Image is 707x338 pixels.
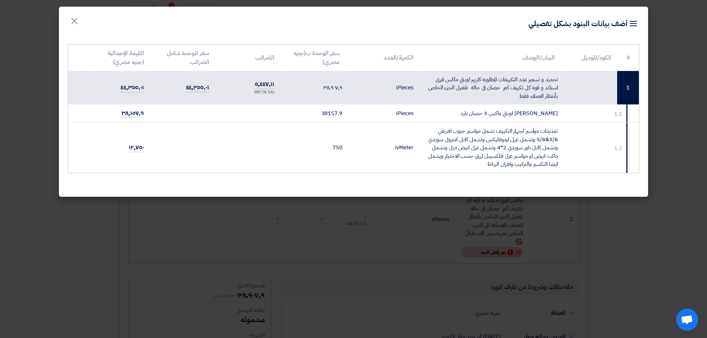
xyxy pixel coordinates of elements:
span: ١٧ [395,143,399,152]
td: Meter [345,122,419,173]
th: الكود/الموديل [560,45,617,71]
th: الكمية/العدد [345,45,419,71]
h4: أضف بيانات البنود بشكل تفصيلي [528,18,639,29]
span: ٤٤٬٣٥٥٫٠١ [186,83,209,92]
td: 1 [617,71,639,105]
span: ١٢٬٧٥٠ [129,143,144,152]
td: 38157.9 [280,104,345,122]
td: ٣٨٬٩٠٧٫٩ [280,71,345,105]
th: البيان/الوصف [419,45,561,71]
div: (14 %) VAT [221,89,274,96]
span: ١ [396,83,397,92]
td: تحديد و تسعير عدد التكييفات المطلوبه كاريير اوبتي ماكس فرى استاند و قوة كل تكييف كم حصان فى حاله ... [419,71,561,105]
th: القيمة الإجمالية (جنيه مصري) [90,45,150,71]
div: 1.2 [614,145,622,152]
th: الضرائب [215,45,280,71]
th: سعر الوحدة شامل الضرائب [150,45,215,71]
button: Close [64,12,85,26]
td: تمديدات مواسير لجهاز التكييف تشمل مواسير جنوب افريقي 3/8&5/8 وتشمل عزل ارموفليكس وتشمل كابل كنترو... [419,122,561,173]
td: Pieces [345,104,419,122]
span: × [70,10,79,32]
span: ٤٤٬٣٥٥٫٠١ [120,83,144,92]
span: ١ [396,109,397,117]
td: [PERSON_NAME] اوبتي ماكس 3 حصان بارد [419,104,561,122]
div: دردشة مفتوحة [676,309,698,331]
span: ٥٬٤٤٧٫١١ [255,80,274,89]
th: # [617,45,639,71]
th: سعر الوحدة ب(جنيه مصري) [280,45,345,71]
span: ٣٨٬١٥٧٫٩ [122,109,144,118]
div: 1.1 [614,110,622,118]
td: 750 [280,122,345,173]
td: Pieces [345,71,419,105]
